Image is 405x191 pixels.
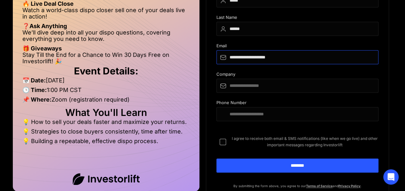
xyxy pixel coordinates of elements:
li: Watch a world-class dispo closer sell one of your deals live in action! [22,7,190,23]
strong: 🕒 Time: [22,87,47,93]
a: Privacy Policy [338,184,360,188]
span: I agree to receive both email & SMS notifications (like when we go live) and other important mess... [231,135,379,148]
div: Phone Number [216,100,379,107]
div: Open Intercom Messenger [383,169,399,185]
li: Zoom (registration required) [22,96,190,106]
h2: What You'll Learn [22,109,190,116]
strong: 🎁 Giveaways [22,45,62,52]
li: 💡 Strategies to close buyers consistently, time after time. [22,128,190,138]
strong: Event Details: [74,65,138,77]
strong: ❓Ask Anything [22,23,67,29]
li: 1:00 PM CST [22,87,190,96]
strong: 📅 Date: [22,77,46,84]
li: 💡 Building a repeatable, effective dispo process. [22,138,190,144]
li: 💡 How to sell your deals faster and maximize your returns. [22,119,190,128]
p: By submitting the form above, you agree to our and . [216,183,379,189]
div: Email [216,43,379,50]
strong: 🔥 Live Deal Close [22,0,74,7]
li: Stay Till the End for a Chance to Win 30 Days Free on Investorlift! 🎉 [22,52,190,65]
div: Last Name [216,15,379,22]
div: Company [216,72,379,79]
strong: 📌 Where: [22,96,52,103]
li: [DATE] [22,77,190,87]
a: Terms of Service [306,184,333,188]
li: We’ll dive deep into all your dispo questions, covering everything you need to know. [22,29,190,45]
